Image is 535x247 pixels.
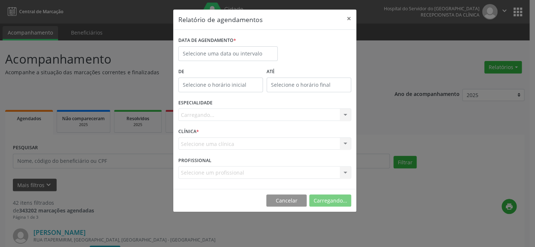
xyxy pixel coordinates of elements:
label: ESPECIALIDADE [178,97,213,109]
label: CLÍNICA [178,126,199,137]
label: ATÉ [267,66,351,78]
input: Selecione o horário final [267,78,351,92]
h5: Relatório de agendamentos [178,15,263,24]
label: De [178,66,263,78]
button: Cancelar [266,194,307,207]
label: PROFISSIONAL [178,155,211,166]
input: Selecione o horário inicial [178,78,263,92]
input: Selecione uma data ou intervalo [178,46,278,61]
button: Close [342,10,356,28]
label: DATA DE AGENDAMENTO [178,35,236,46]
button: Carregando... [309,194,351,207]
